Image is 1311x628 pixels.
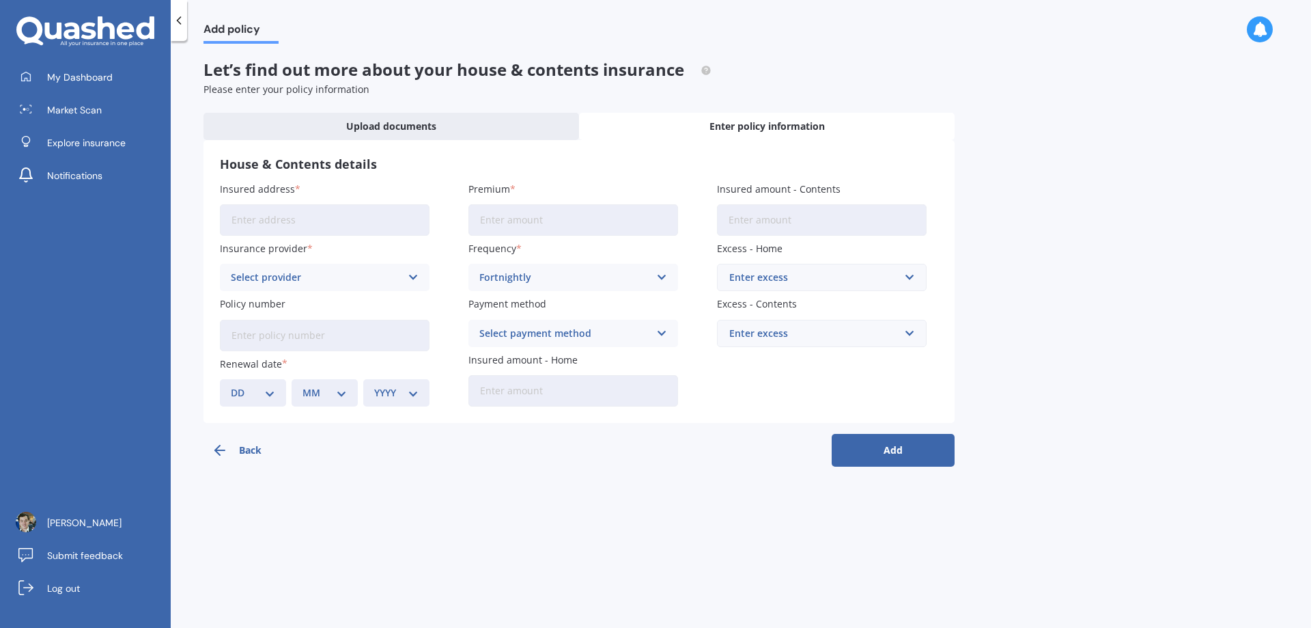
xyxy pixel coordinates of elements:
[717,242,783,255] span: Excess - Home
[220,357,282,370] span: Renewal date
[709,120,825,133] span: Enter policy information
[220,156,938,172] h3: House & Contents details
[479,270,649,285] div: Fortnightly
[468,298,546,311] span: Payment method
[468,353,578,366] span: Insured amount - Home
[16,512,36,532] img: ACg8ocKLX1-eDOQuNMAEPn4KDucLRNgW7fkpvDPCvqlwKX_jxuuu6JIG=s96-c
[231,270,401,285] div: Select provider
[47,549,123,562] span: Submit feedback
[832,434,955,467] button: Add
[47,582,80,595] span: Log out
[479,326,649,341] div: Select payment method
[717,204,927,236] input: Enter amount
[220,320,429,351] input: Enter policy number
[220,182,295,195] span: Insured address
[203,434,326,467] button: Back
[47,136,126,150] span: Explore insurance
[47,516,122,530] span: [PERSON_NAME]
[10,575,171,602] a: Log out
[220,298,285,311] span: Policy number
[468,182,510,195] span: Premium
[47,169,102,182] span: Notifications
[10,162,171,189] a: Notifications
[10,96,171,124] a: Market Scan
[10,509,171,536] a: [PERSON_NAME]
[468,204,678,236] input: Enter amount
[203,23,279,41] span: Add policy
[47,103,102,117] span: Market Scan
[717,182,841,195] span: Insured amount - Contents
[729,326,898,341] div: Enter excess
[203,83,369,96] span: Please enter your policy information
[717,298,797,311] span: Excess - Contents
[220,242,307,255] span: Insurance provider
[10,542,171,569] a: Submit feedback
[220,204,429,236] input: Enter address
[10,64,171,91] a: My Dashboard
[346,120,436,133] span: Upload documents
[729,270,898,285] div: Enter excess
[468,242,516,255] span: Frequency
[47,70,113,84] span: My Dashboard
[468,375,678,407] input: Enter amount
[203,58,711,81] span: Let’s find out more about your house & contents insurance
[10,129,171,156] a: Explore insurance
